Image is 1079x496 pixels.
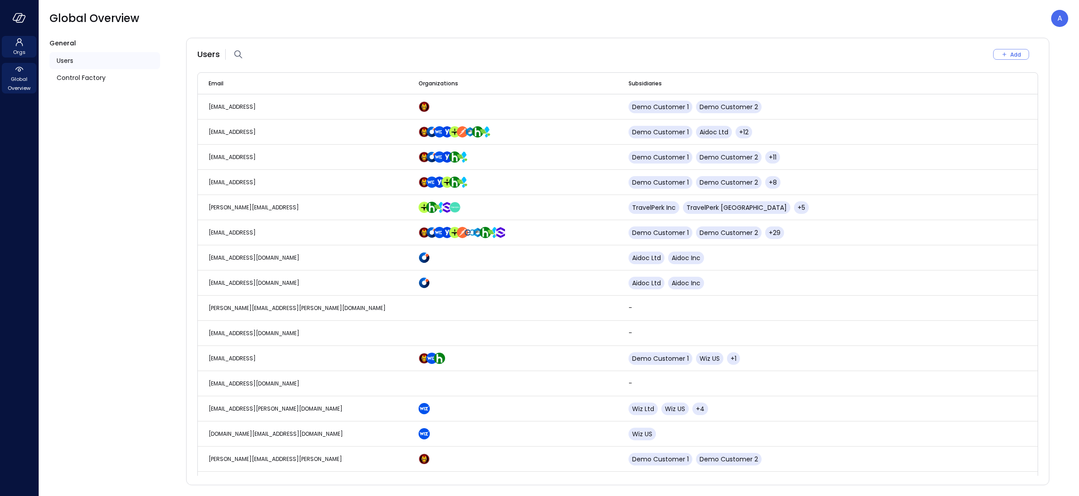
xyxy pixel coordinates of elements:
[629,79,662,88] span: Subsidiaries
[426,353,437,364] img: cfcvbyzhwvtbhao628kj
[696,404,704,413] span: +4
[632,430,652,438] span: Wiz US
[445,177,453,188] div: TravelPerk
[480,126,491,137] img: zbmm8o9awxf8yv3ehdzf
[632,102,689,111] span: Demo Customer 1
[419,151,430,163] img: scnakozdowacoarmaydw
[419,177,430,188] img: scnakozdowacoarmaydw
[430,202,437,213] div: Hippo
[769,153,776,162] span: +11
[769,178,777,187] span: +8
[419,353,430,364] img: scnakozdowacoarmaydw
[457,227,468,238] img: t2hojgg0dluj8wcjhofe
[209,204,299,211] span: [PERSON_NAME][EMAIL_ADDRESS]
[460,151,468,163] div: AppsFlyer
[480,227,491,238] img: ynjrjpaiymlkbkxtflmu
[700,102,758,111] span: Demo Customer 2
[209,430,343,438] span: [DOMAIN_NAME][EMAIL_ADDRESS][DOMAIN_NAME]
[49,11,139,26] span: Global Overview
[632,128,689,137] span: Demo Customer 1
[209,405,343,412] span: [EMAIL_ADDRESS][PERSON_NAME][DOMAIN_NAME]
[197,49,220,60] span: Users
[632,178,689,187] span: Demo Customer 1
[476,227,483,238] div: CyberArk
[209,128,256,136] span: [EMAIL_ADDRESS]
[2,63,36,93] div: Global Overview
[491,227,499,238] div: AppsFlyer
[209,79,223,88] span: Email
[422,453,430,465] div: Demo Customer
[687,203,787,212] span: TravelPerk [GEOGRAPHIC_DATA]
[449,126,460,137] img: euz2wel6fvrjeyhjwgr9
[629,303,817,312] p: -
[434,353,445,364] img: ynjrjpaiymlkbkxtflmu
[437,202,445,213] div: AppsFlyer
[449,177,460,188] img: ynjrjpaiymlkbkxtflmu
[499,227,506,238] div: SentinelOne
[434,126,445,137] img: cfcvbyzhwvtbhao628kj
[445,227,453,238] div: Yotpo
[426,177,437,188] img: cfcvbyzhwvtbhao628kj
[419,126,430,137] img: scnakozdowacoarmaydw
[209,103,256,111] span: [EMAIL_ADDRESS]
[422,353,430,364] div: Demo Customer
[209,380,299,387] span: [EMAIL_ADDRESS][DOMAIN_NAME]
[434,202,445,213] img: zbmm8o9awxf8yv3ehdzf
[464,227,476,238] img: gkfkl11jtdpupy4uruhy
[441,126,453,137] img: rosehlgmm5jjurozkspi
[453,177,460,188] div: Hippo
[5,75,33,93] span: Global Overview
[441,151,453,163] img: rosehlgmm5jjurozkspi
[629,328,817,337] p: -
[453,227,460,238] div: TravelPerk
[430,126,437,137] div: Aidoc
[632,404,654,413] span: Wiz Ltd
[434,177,445,188] img: rosehlgmm5jjurozkspi
[672,253,700,262] span: Aidoc Inc
[422,428,430,439] div: Wiz
[419,79,458,88] span: Organizations
[993,49,1029,60] button: Add
[419,453,430,465] img: scnakozdowacoarmaydw
[449,151,460,163] img: ynjrjpaiymlkbkxtflmu
[472,227,483,238] img: a5he5ildahzqx8n3jb8t
[468,227,476,238] div: Edgeconnex
[460,227,468,238] div: Postman
[1010,50,1021,59] div: Add
[57,56,73,66] span: Users
[700,228,758,237] span: Demo Customer 2
[209,153,256,161] span: [EMAIL_ADDRESS]
[419,428,430,439] img: cfcvbyzhwvtbhao628kj
[49,52,160,69] a: Users
[426,202,437,213] img: ynjrjpaiymlkbkxtflmu
[419,403,430,414] img: cfcvbyzhwvtbhao628kj
[426,227,437,238] img: hddnet8eoxqedtuhlo6i
[449,202,460,213] img: dweq851rzgflucm4u1c8
[468,126,476,137] div: CyberArk
[430,177,437,188] div: Wiz
[632,253,661,262] span: Aidoc Ltd
[430,353,437,364] div: Wiz
[457,151,468,163] img: zbmm8o9awxf8yv3ehdzf
[209,304,386,312] span: [PERSON_NAME][EMAIL_ADDRESS][PERSON_NAME][DOMAIN_NAME]
[487,227,499,238] img: zbmm8o9awxf8yv3ehdzf
[460,126,468,137] div: Postman
[434,151,445,163] img: cfcvbyzhwvtbhao628kj
[437,227,445,238] div: Wiz
[419,202,430,213] img: euz2wel6fvrjeyhjwgr9
[457,126,468,137] img: t2hojgg0dluj8wcjhofe
[209,329,299,337] span: [EMAIL_ADDRESS][DOMAIN_NAME]
[422,177,430,188] div: Demo Customer
[209,254,299,261] span: [EMAIL_ADDRESS][DOMAIN_NAME]
[632,203,676,212] span: TravelPerk Inc
[422,403,430,414] div: Wiz
[209,178,256,186] span: [EMAIL_ADDRESS]
[798,203,805,212] span: +5
[49,69,160,86] div: Control Factory
[476,126,483,137] div: Hippo
[495,227,506,238] img: oujisyhxiqy1h0xilnqx
[209,455,342,463] span: [PERSON_NAME][EMAIL_ADDRESS][PERSON_NAME]
[472,126,483,137] img: ynjrjpaiymlkbkxtflmu
[457,177,468,188] img: zbmm8o9awxf8yv3ehdzf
